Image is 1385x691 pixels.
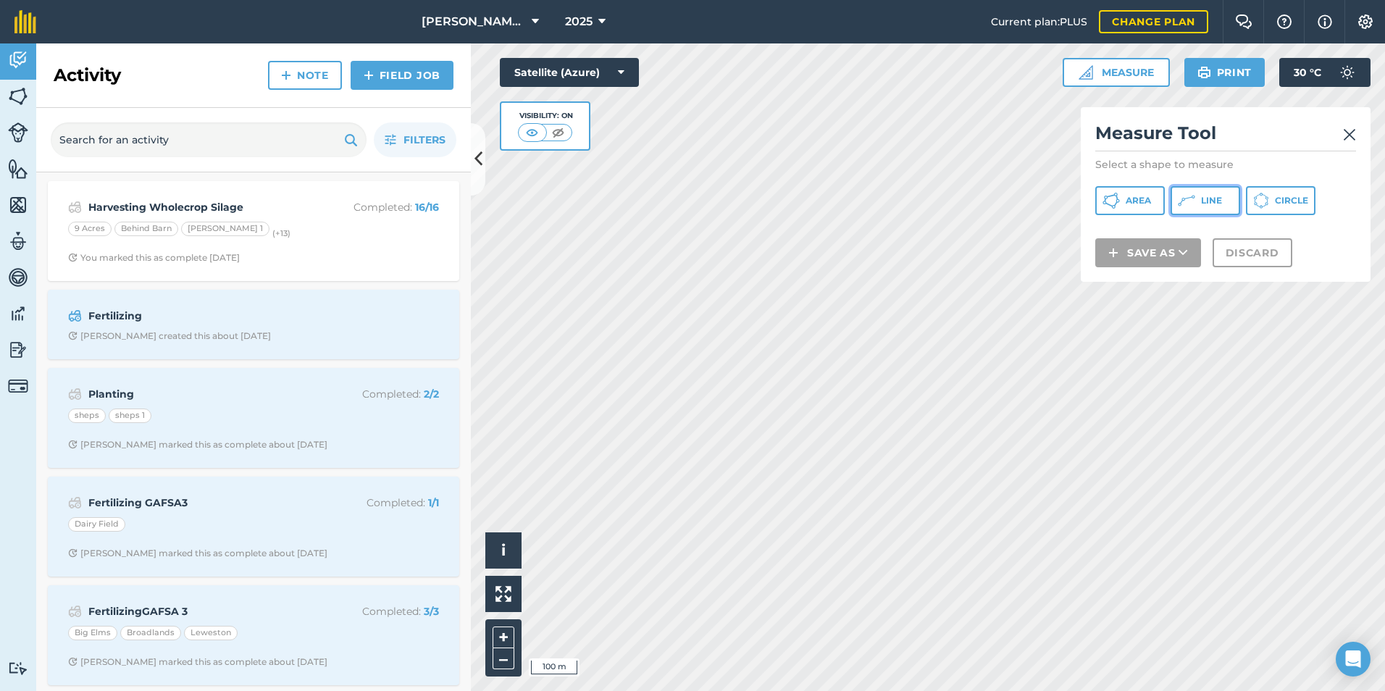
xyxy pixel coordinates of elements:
[485,532,522,569] button: i
[184,626,238,640] div: Leweston
[1213,238,1292,267] button: Discard
[68,253,78,262] img: Clock with arrow pointing clockwise
[68,222,112,236] div: 9 Acres
[1126,195,1151,206] span: Area
[324,603,439,619] p: Completed :
[324,495,439,511] p: Completed :
[68,626,117,640] div: Big Elms
[57,377,451,459] a: PlantingCompleted: 2/2shepssheps 1Clock with arrow pointing clockwise[PERSON_NAME] marked this as...
[424,388,439,401] strong: 2 / 2
[364,67,374,84] img: svg+xml;base64,PHN2ZyB4bWxucz0iaHR0cDovL3d3dy53My5vcmcvMjAwMC9zdmciIHdpZHRoPSIxNCIgaGVpZ2h0PSIyNC...
[1095,238,1201,267] button: Save as
[1099,10,1208,33] a: Change plan
[68,307,82,324] img: svg+xml;base64,PD94bWwgdmVyc2lvbj0iMS4wIiBlbmNvZGluZz0idXRmLTgiPz4KPCEtLSBHZW5lcmF0b3I6IEFkb2JlIE...
[324,199,439,215] p: Completed :
[518,110,573,122] div: Visibility: On
[68,252,240,264] div: You marked this as complete [DATE]
[68,440,78,449] img: Clock with arrow pointing clockwise
[1343,126,1356,143] img: svg+xml;base64,PHN2ZyB4bWxucz0iaHR0cDovL3d3dy53My5vcmcvMjAwMC9zdmciIHdpZHRoPSIyMiIgaGVpZ2h0PSIzMC...
[88,308,318,324] strong: Fertilizing
[495,586,511,602] img: Four arrows, one pointing top left, one top right, one bottom right and the last bottom left
[8,122,28,143] img: svg+xml;base64,PD94bWwgdmVyc2lvbj0iMS4wIiBlbmNvZGluZz0idXRmLTgiPz4KPCEtLSBHZW5lcmF0b3I6IEFkb2JlIE...
[114,222,178,236] div: Behind Barn
[1275,195,1308,206] span: Circle
[88,386,318,402] strong: Planting
[374,122,456,157] button: Filters
[8,661,28,675] img: svg+xml;base64,PD94bWwgdmVyc2lvbj0iMS4wIiBlbmNvZGluZz0idXRmLTgiPz4KPCEtLSBHZW5lcmF0b3I6IEFkb2JlIE...
[8,376,28,396] img: svg+xml;base64,PD94bWwgdmVyc2lvbj0iMS4wIiBlbmNvZGluZz0idXRmLTgiPz4KPCEtLSBHZW5lcmF0b3I6IEFkb2JlIE...
[57,485,451,568] a: Fertilizing GAFSA3Completed: 1/1Dairy FieldClock with arrow pointing clockwise[PERSON_NAME] marke...
[68,439,327,451] div: [PERSON_NAME] marked this as complete about [DATE]
[268,61,342,90] a: Note
[8,158,28,180] img: svg+xml;base64,PHN2ZyB4bWxucz0iaHR0cDovL3d3dy53My5vcmcvMjAwMC9zdmciIHdpZHRoPSI1NiIgaGVpZ2h0PSI2MC...
[8,85,28,107] img: svg+xml;base64,PHN2ZyB4bWxucz0iaHR0cDovL3d3dy53My5vcmcvMjAwMC9zdmciIHdpZHRoPSI1NiIgaGVpZ2h0PSI2MC...
[1276,14,1293,29] img: A question mark icon
[565,13,593,30] span: 2025
[1095,122,1356,151] h2: Measure Tool
[1184,58,1265,87] button: Print
[501,541,506,559] span: i
[14,10,36,33] img: fieldmargin Logo
[1336,642,1371,677] div: Open Intercom Messenger
[68,603,82,620] img: svg+xml;base64,PD94bWwgdmVyc2lvbj0iMS4wIiBlbmNvZGluZz0idXRmLTgiPz4KPCEtLSBHZW5lcmF0b3I6IEFkb2JlIE...
[8,194,28,216] img: svg+xml;base64,PHN2ZyB4bWxucz0iaHR0cDovL3d3dy53My5vcmcvMjAwMC9zdmciIHdpZHRoPSI1NiIgaGVpZ2h0PSI2MC...
[1318,13,1332,30] img: svg+xml;base64,PHN2ZyB4bWxucz0iaHR0cDovL3d3dy53My5vcmcvMjAwMC9zdmciIHdpZHRoPSIxNyIgaGVpZ2h0PSIxNy...
[281,67,291,84] img: svg+xml;base64,PHN2ZyB4bWxucz0iaHR0cDovL3d3dy53My5vcmcvMjAwMC9zdmciIHdpZHRoPSIxNCIgaGVpZ2h0PSIyNC...
[51,122,367,157] input: Search for an activity
[415,201,439,214] strong: 16 / 16
[1357,14,1374,29] img: A cog icon
[493,648,514,669] button: –
[523,125,541,140] img: svg+xml;base64,PHN2ZyB4bWxucz0iaHR0cDovL3d3dy53My5vcmcvMjAwMC9zdmciIHdpZHRoPSI1MCIgaGVpZ2h0PSI0MC...
[424,605,439,618] strong: 3 / 3
[8,49,28,71] img: svg+xml;base64,PD94bWwgdmVyc2lvbj0iMS4wIiBlbmNvZGluZz0idXRmLTgiPz4KPCEtLSBHZW5lcmF0b3I6IEFkb2JlIE...
[68,385,82,403] img: svg+xml;base64,PD94bWwgdmVyc2lvbj0iMS4wIiBlbmNvZGluZz0idXRmLTgiPz4KPCEtLSBHZW5lcmF0b3I6IEFkb2JlIE...
[1279,58,1371,87] button: 30 °C
[68,657,78,666] img: Clock with arrow pointing clockwise
[68,409,106,423] div: sheps
[68,330,271,342] div: [PERSON_NAME] created this about [DATE]
[68,198,82,216] img: svg+xml;base64,PD94bWwgdmVyc2lvbj0iMS4wIiBlbmNvZGluZz0idXRmLTgiPz4KPCEtLSBHZW5lcmF0b3I6IEFkb2JlIE...
[57,298,451,351] a: FertilizingClock with arrow pointing clockwise[PERSON_NAME] created this about [DATE]
[1235,14,1252,29] img: Two speech bubbles overlapping with the left bubble in the forefront
[8,303,28,324] img: svg+xml;base64,PD94bWwgdmVyc2lvbj0iMS4wIiBlbmNvZGluZz0idXRmLTgiPz4KPCEtLSBHZW5lcmF0b3I6IEFkb2JlIE...
[68,517,125,532] div: Dairy Field
[54,64,121,87] h2: Activity
[324,386,439,402] p: Completed :
[88,603,318,619] strong: FertilizingGAFSA 3
[1333,58,1362,87] img: svg+xml;base64,PD94bWwgdmVyc2lvbj0iMS4wIiBlbmNvZGluZz0idXRmLTgiPz4KPCEtLSBHZW5lcmF0b3I6IEFkb2JlIE...
[1171,186,1240,215] button: Line
[344,131,358,148] img: svg+xml;base64,PHN2ZyB4bWxucz0iaHR0cDovL3d3dy53My5vcmcvMjAwMC9zdmciIHdpZHRoPSIxOSIgaGVpZ2h0PSIyNC...
[88,495,318,511] strong: Fertilizing GAFSA3
[351,61,453,90] a: Field Job
[1063,58,1170,87] button: Measure
[68,494,82,511] img: svg+xml;base64,PD94bWwgdmVyc2lvbj0iMS4wIiBlbmNvZGluZz0idXRmLTgiPz4KPCEtLSBHZW5lcmF0b3I6IEFkb2JlIE...
[1095,157,1356,172] p: Select a shape to measure
[500,58,639,87] button: Satellite (Azure)
[68,548,327,559] div: [PERSON_NAME] marked this as complete about [DATE]
[68,656,327,668] div: [PERSON_NAME] marked this as complete about [DATE]
[109,409,151,423] div: sheps 1
[1197,64,1211,81] img: svg+xml;base64,PHN2ZyB4bWxucz0iaHR0cDovL3d3dy53My5vcmcvMjAwMC9zdmciIHdpZHRoPSIxOSIgaGVpZ2h0PSIyNC...
[1294,58,1321,87] span: 30 ° C
[493,627,514,648] button: +
[8,230,28,252] img: svg+xml;base64,PD94bWwgdmVyc2lvbj0iMS4wIiBlbmNvZGluZz0idXRmLTgiPz4KPCEtLSBHZW5lcmF0b3I6IEFkb2JlIE...
[403,132,445,148] span: Filters
[8,339,28,361] img: svg+xml;base64,PD94bWwgdmVyc2lvbj0iMS4wIiBlbmNvZGluZz0idXRmLTgiPz4KPCEtLSBHZW5lcmF0b3I6IEFkb2JlIE...
[57,594,451,677] a: FertilizingGAFSA 3Completed: 3/3Big ElmsBroadlandsLewestonClock with arrow pointing clockwise[PER...
[1201,195,1222,206] span: Line
[1079,65,1093,80] img: Ruler icon
[991,14,1087,30] span: Current plan : PLUS
[57,190,451,272] a: Harvesting Wholecrop SilageCompleted: 16/169 AcresBehind Barn[PERSON_NAME] 1(+13)Clock with arrow...
[1108,244,1118,261] img: svg+xml;base64,PHN2ZyB4bWxucz0iaHR0cDovL3d3dy53My5vcmcvMjAwMC9zdmciIHdpZHRoPSIxNCIgaGVpZ2h0PSIyNC...
[181,222,269,236] div: [PERSON_NAME] 1
[1246,186,1315,215] button: Circle
[428,496,439,509] strong: 1 / 1
[272,228,290,238] small: (+ 13 )
[8,267,28,288] img: svg+xml;base64,PD94bWwgdmVyc2lvbj0iMS4wIiBlbmNvZGluZz0idXRmLTgiPz4KPCEtLSBHZW5lcmF0b3I6IEFkb2JlIE...
[549,125,567,140] img: svg+xml;base64,PHN2ZyB4bWxucz0iaHR0cDovL3d3dy53My5vcmcvMjAwMC9zdmciIHdpZHRoPSI1MCIgaGVpZ2h0PSI0MC...
[68,331,78,340] img: Clock with arrow pointing clockwise
[120,626,181,640] div: Broadlands
[422,13,526,30] span: [PERSON_NAME] LTD
[1095,186,1165,215] button: Area
[68,548,78,558] img: Clock with arrow pointing clockwise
